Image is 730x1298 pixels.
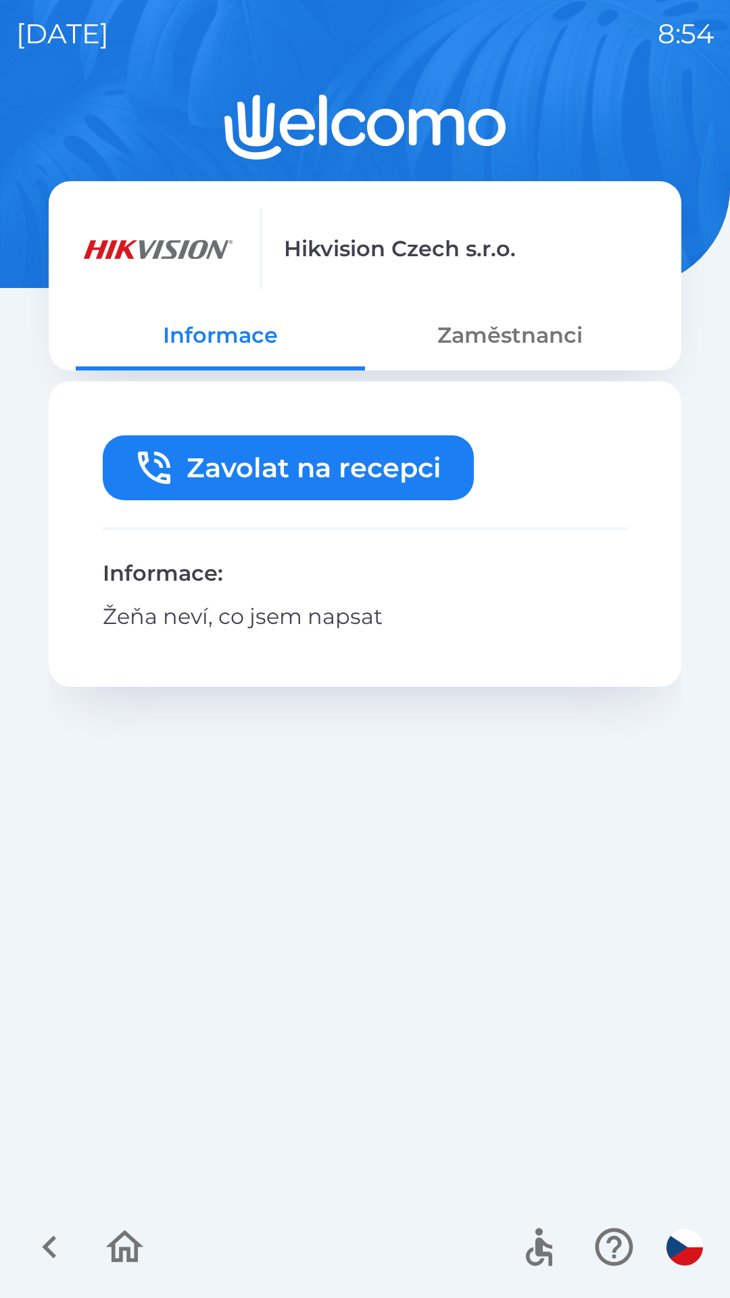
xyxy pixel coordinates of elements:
button: Zavolat na recepci [103,435,474,500]
img: cs flag [666,1229,703,1266]
p: [DATE] [16,14,109,54]
img: b01956f5-af48-444b-9fcc-483460bef81e.png [76,208,238,289]
button: Informace [76,311,365,360]
p: Žeňa neví, co jsem napsat [103,600,627,633]
button: Zaměstnanci [365,311,654,360]
p: Hikvision Czech s.r.o. [284,233,516,265]
p: 8:54 [658,14,714,54]
img: Logo [49,95,681,160]
p: Informace : [103,557,627,590]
